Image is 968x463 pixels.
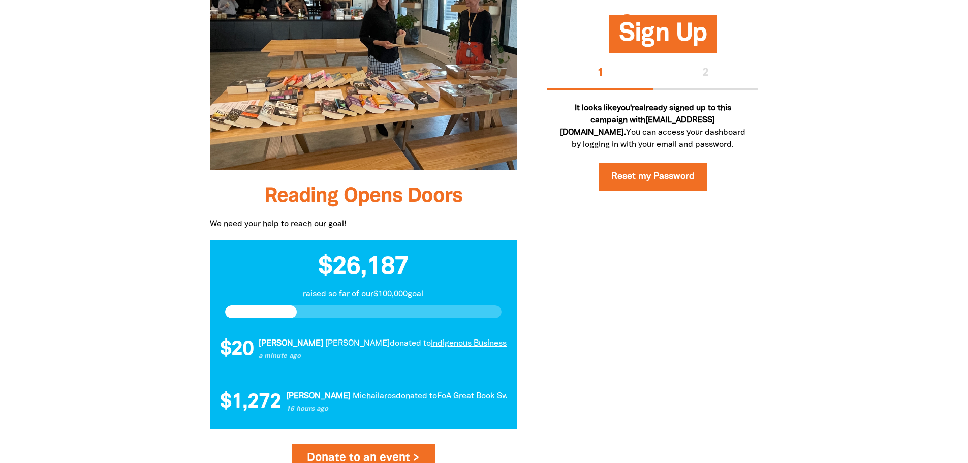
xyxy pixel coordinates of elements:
button: Stage 1 [547,57,653,89]
a: Reset my Password [599,163,707,191]
span: $20 [215,339,249,360]
p: You can access your dashboard by logging in with your email and password. [559,102,746,151]
em: [PERSON_NAME] [282,393,347,400]
em: [PERSON_NAME] [321,340,385,347]
div: Donation stream [220,386,507,419]
em: [PERSON_NAME] [254,340,319,347]
span: $26,187 [318,256,409,279]
span: donated to [385,340,426,347]
p: 16 hours ago [282,405,514,415]
a: Indigenous Business is Everyone's Business SA [426,340,600,347]
a: FoA Great Book Swap [433,393,514,400]
span: $1,272 [216,392,277,413]
p: a minute ago [254,352,600,362]
em: Michailaros [349,393,392,400]
p: We need your help to reach our goal! [210,218,517,230]
span: Sign Up [619,22,707,53]
p: raised so far of our $100,000 goal [210,288,517,300]
span: donated to [392,393,433,400]
strong: It looks like you're already signed up to this campaign with [EMAIL_ADDRESS][DOMAIN_NAME] . [560,105,731,136]
div: Donation stream [220,333,507,366]
span: Reading Opens Doors [264,187,462,206]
